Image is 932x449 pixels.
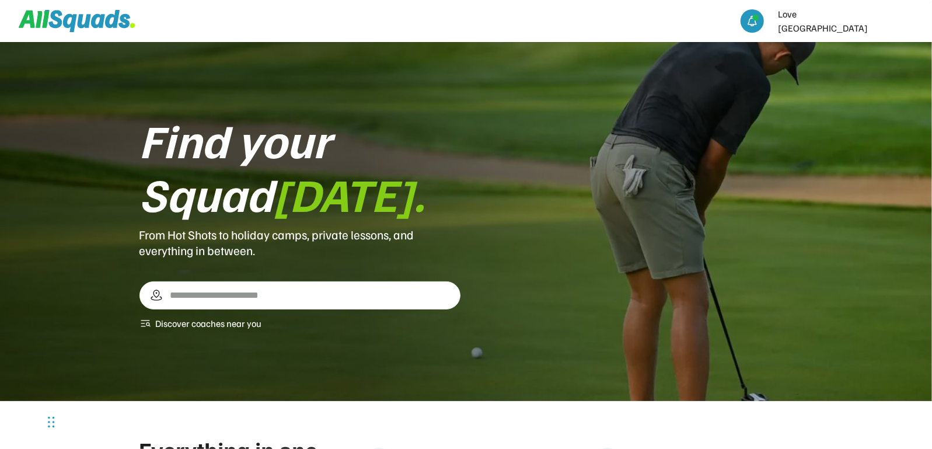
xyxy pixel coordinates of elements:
div: Find your Squad [139,113,460,220]
font: [DATE]. [274,164,425,222]
div: From Hot Shots to holiday camps, private lessons, and everything in between. [139,227,460,258]
img: LTPP_Logo_REV.jpeg [890,9,913,33]
img: bell-03%20%281%29.svg [746,15,758,27]
div: Discover coaches near you [156,316,262,330]
div: Love [GEOGRAPHIC_DATA] [778,7,883,35]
